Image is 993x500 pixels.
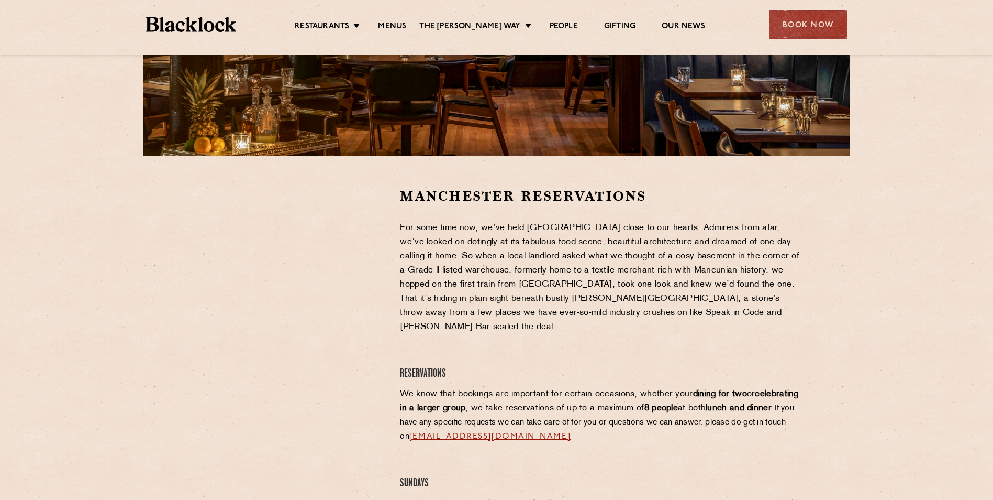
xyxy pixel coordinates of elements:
strong: lunch and dinner [706,404,772,412]
span: If you have any specific requests we can take care of for you or questions we can answer, please ... [400,405,794,441]
p: We know that bookings are important for certain occasions, whether your or , we take reservations... [400,387,801,444]
h4: Reservations [400,367,801,381]
iframe: OpenTable make booking widget [229,187,347,345]
a: [EMAIL_ADDRESS][DOMAIN_NAME] [409,432,571,441]
div: Book Now [769,10,847,39]
h4: Sundays [400,476,801,491]
img: BL_Textured_Logo-footer-cropped.svg [146,17,237,32]
strong: dining for two [693,390,747,398]
a: The [PERSON_NAME] Way [419,21,520,33]
a: Gifting [604,21,635,33]
a: Menus [378,21,406,33]
h2: Manchester Reservations [400,187,801,205]
a: Restaurants [295,21,349,33]
a: Our News [662,21,705,33]
a: People [550,21,578,33]
strong: 8 people [644,404,678,412]
p: For some time now, we’ve held [GEOGRAPHIC_DATA] close to our hearts. Admirers from afar, we’ve lo... [400,221,801,334]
